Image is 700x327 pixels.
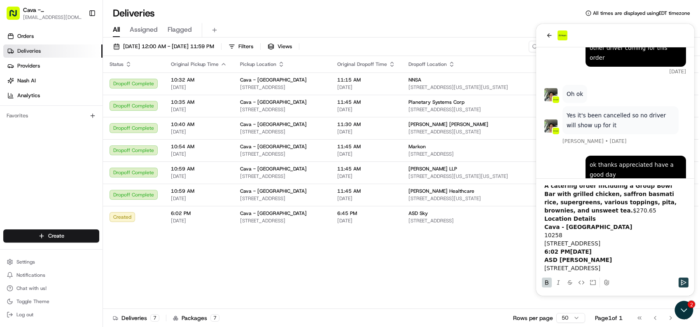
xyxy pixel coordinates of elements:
span: All [113,25,120,35]
span: 11:15 AM [337,77,395,83]
span: 11:45 AM [337,99,395,105]
span: 11:45 AM [337,166,395,172]
div: 7 [210,314,219,322]
span: Pickup Location [240,61,276,68]
span: Status [110,61,124,68]
span: [STREET_ADDRESS] [240,128,324,135]
span: [STREET_ADDRESS] [408,151,532,157]
a: Analytics [3,89,103,102]
button: Cava - [GEOGRAPHIC_DATA] [23,6,82,14]
span: 10:54 AM [171,143,227,150]
span: [DATE] [171,195,227,202]
span: Toggle Theme [16,298,49,305]
span: Dropoff Location [408,61,447,68]
button: Log out [3,309,99,320]
span: [EMAIL_ADDRESS][DOMAIN_NAME] [23,14,82,21]
span: [STREET_ADDRESS] [240,151,324,157]
iframe: Open customer support [674,300,696,322]
iframe: Customer support window [536,24,694,296]
span: Nash AI [17,77,36,84]
span: [DATE] [171,84,227,91]
span: Markon [408,143,426,150]
h1: Deliveries [113,7,155,20]
div: Favorites [3,109,99,122]
button: Toggle Theme [3,296,99,307]
span: [STREET_ADDRESS] [240,173,324,180]
span: Cava - [GEOGRAPHIC_DATA] [240,210,307,217]
span: [DATE] [337,151,395,157]
span: [STREET_ADDRESS][US_STATE] [408,195,532,202]
span: 10:59 AM [171,166,227,172]
span: Notifications [16,272,45,278]
span: 6:02 PM [171,210,227,217]
span: [DATE] 12:00 AM - [DATE] 11:59 PM [123,43,214,50]
span: Providers [17,62,40,70]
span: NNSA [408,77,421,83]
span: Original Pickup Time [171,61,219,68]
button: Chat with us! [3,283,99,294]
span: Cava - [GEOGRAPHIC_DATA] [240,143,307,150]
div: Page 1 of 1 [595,314,623,322]
button: Settings [3,256,99,268]
a: Nash AI [3,74,103,87]
button: Cava - [GEOGRAPHIC_DATA][EMAIL_ADDRESS][DOMAIN_NAME] [3,3,85,23]
span: Views [278,43,292,50]
span: Assigned [130,25,158,35]
div: Packages [173,314,219,322]
span: [STREET_ADDRESS] [408,217,532,224]
span: Filters [238,43,253,50]
span: [DATE] [337,128,395,135]
span: Planetary Systems Corp [408,99,464,105]
span: 6:45 PM [337,210,395,217]
button: Views [264,41,296,52]
span: Original Dropoff Time [337,61,387,68]
span: Deliveries [17,47,41,55]
span: [STREET_ADDRESS][US_STATE] [408,106,532,113]
span: [DATE] [337,173,395,180]
span: [PERSON_NAME] LLP [408,166,457,172]
span: [DATE] [171,151,227,157]
span: [STREET_ADDRESS] [240,195,324,202]
span: [PERSON_NAME] Healthcare [408,188,474,194]
span: 11:30 AM [337,121,395,128]
span: Cava - [GEOGRAPHIC_DATA] [240,166,307,172]
span: 11:45 AM [337,143,395,150]
span: [STREET_ADDRESS][US_STATE][US_STATE] [408,173,532,180]
span: 11:45 AM [337,188,395,194]
span: Cava - [GEOGRAPHIC_DATA] [240,121,307,128]
span: ASD Sky [408,210,428,217]
span: Cava - [GEOGRAPHIC_DATA] [240,188,307,194]
span: [DATE] [337,217,395,224]
span: [DATE] [337,195,395,202]
span: 10:32 AM [171,77,227,83]
span: [STREET_ADDRESS] [240,106,324,113]
div: 7 [150,314,159,322]
span: 10:35 AM [171,99,227,105]
span: [STREET_ADDRESS][US_STATE][US_STATE] [408,84,532,91]
p: Rows per page [513,314,553,322]
span: Flagged [168,25,192,35]
span: Cava - [GEOGRAPHIC_DATA] [240,77,307,83]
